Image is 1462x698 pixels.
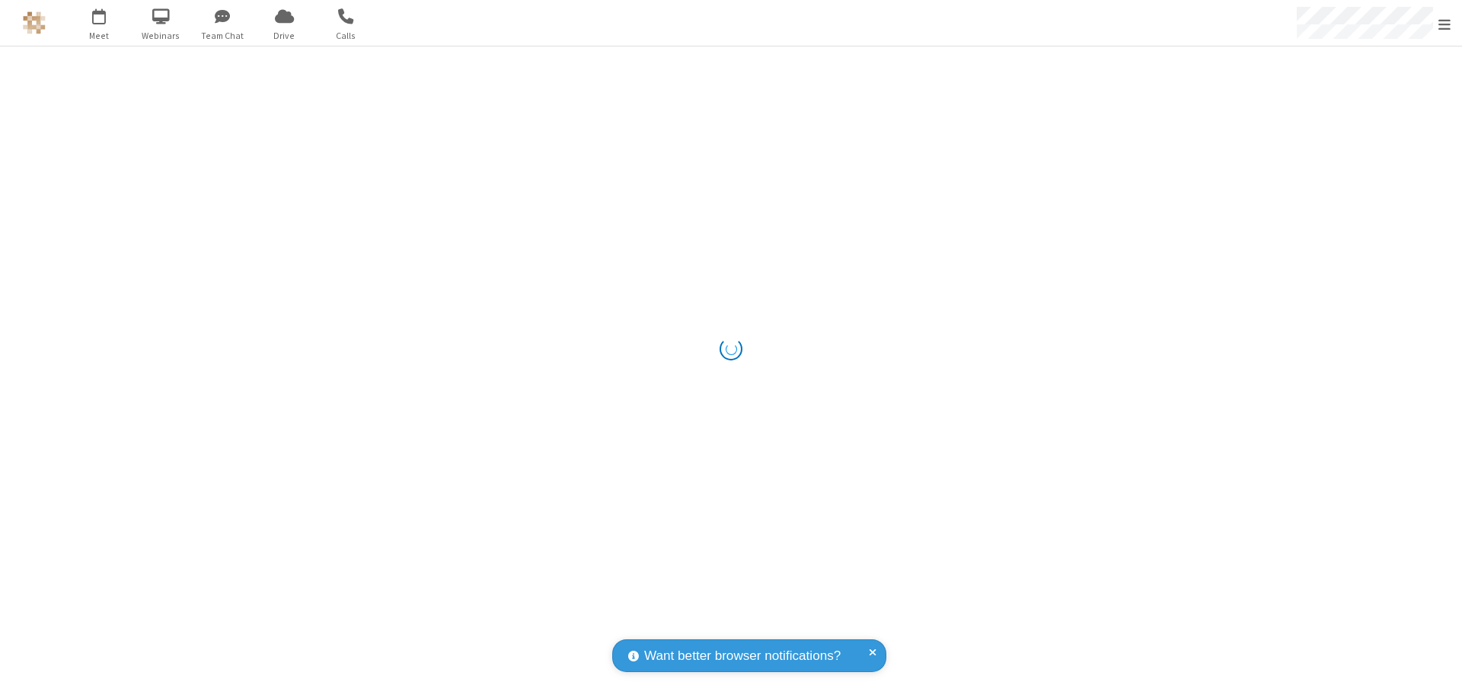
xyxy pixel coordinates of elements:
[194,29,251,43] span: Team Chat
[132,29,190,43] span: Webinars
[644,646,841,666] span: Want better browser notifications?
[318,29,375,43] span: Calls
[71,29,128,43] span: Meet
[256,29,313,43] span: Drive
[23,11,46,34] img: QA Selenium DO NOT DELETE OR CHANGE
